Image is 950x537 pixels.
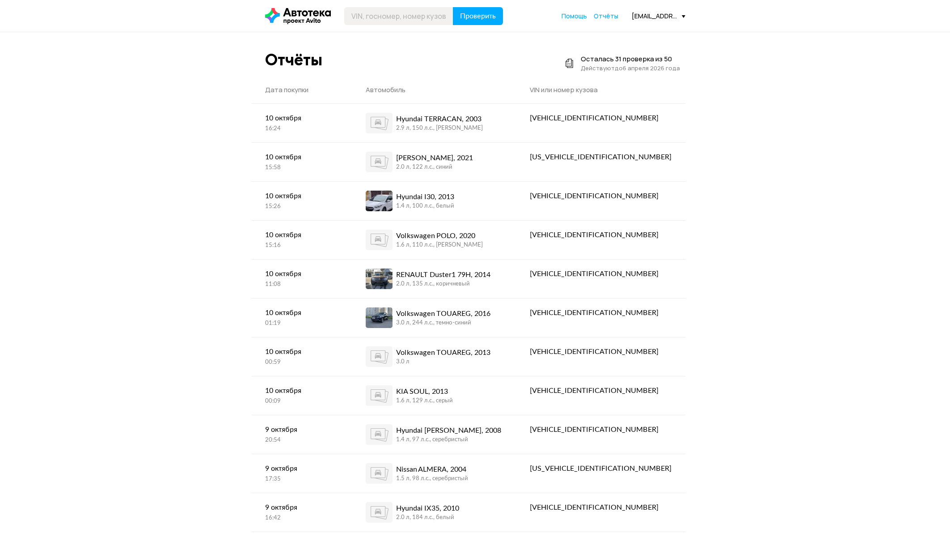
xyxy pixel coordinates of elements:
[530,191,671,201] div: [VEHICLE_IDENTIFICATION_NUMBER]
[396,114,483,124] div: Hyundai TERRACAN, 2003
[516,143,685,171] a: [US_VEHICLE_IDENTIFICATION_NUMBER]
[396,358,490,366] div: 3.0 л
[530,502,671,513] div: [VEHICLE_IDENTIFICATION_NUMBER]
[396,514,459,522] div: 2.0 л, 184 л.c., белый
[352,143,516,181] a: [PERSON_NAME], 20212.0 л, 122 л.c., синий
[265,475,339,483] div: 17:35
[516,376,685,405] a: [VEHICLE_IDENTIFICATION_NUMBER]
[396,436,501,444] div: 1.4 л, 97 л.c., серебристый
[530,85,671,94] div: VIN или номер кузова
[352,493,516,532] a: Hyundai IX35, 20102.0 л, 184 л.c., белый
[265,502,339,513] div: 9 октября
[396,230,483,241] div: Volkswagen POLO, 2020
[396,241,483,249] div: 1.6 л, 110 л.c., [PERSON_NAME]
[530,152,671,162] div: [US_VEHICLE_IDENTIFICATION_NUMBER]
[265,281,339,289] div: 11:08
[516,298,685,327] a: [VEHICLE_IDENTIFICATION_NUMBER]
[265,346,339,357] div: 10 октября
[396,308,490,319] div: Volkswagen TOUAREG, 2016
[252,454,353,492] a: 9 октября17:35
[516,454,685,483] a: [US_VEHICLE_IDENTIFICATION_NUMBER]
[265,230,339,240] div: 10 октября
[530,268,671,279] div: [VEHICLE_IDENTIFICATION_NUMBER]
[352,337,516,376] a: Volkswagen TOUAREG, 20133.0 л
[594,12,618,21] a: Отчёты
[530,230,671,240] div: [VEHICLE_IDENTIFICATION_NUMBER]
[265,385,339,396] div: 10 октября
[396,124,483,132] div: 2.9 л, 150 л.c., [PERSON_NAME]
[516,415,685,444] a: [VEHICLE_IDENTIFICATION_NUMBER]
[252,493,353,531] a: 9 октября16:42
[265,514,339,522] div: 16:42
[396,397,453,405] div: 1.6 л, 129 л.c., серый
[344,7,453,25] input: VIN, госномер, номер кузова
[265,463,339,474] div: 9 октября
[530,463,671,474] div: [US_VEHICLE_IDENTIFICATION_NUMBER]
[516,337,685,366] a: [VEHICLE_IDENTIFICATION_NUMBER]
[265,436,339,444] div: 20:54
[252,298,353,337] a: 10 октября01:19
[265,191,339,201] div: 10 октября
[396,280,490,288] div: 2.0 л, 135 л.c., коричневый
[396,425,501,436] div: Hyundai [PERSON_NAME], 2008
[396,503,459,514] div: Hyundai IX35, 2010
[516,182,685,210] a: [VEHICLE_IDENTIFICATION_NUMBER]
[530,113,671,124] div: [VEHICLE_IDENTIFICATION_NUMBER]
[265,50,322,69] div: Отчёты
[265,125,339,133] div: 16:24
[396,192,454,202] div: Hyundai I30, 2013
[252,376,353,414] a: 10 октября00:09
[252,221,353,259] a: 10 октября15:16
[562,12,587,21] a: Помощь
[632,12,685,20] div: [EMAIL_ADDRESS][DOMAIN_NAME]
[396,269,490,280] div: RENAULT Duster1 79H, 2014
[581,64,680,72] div: Действуют до 6 апреля 2026 года
[352,454,516,493] a: Nissan ALMERA, 20041.5 л, 98 л.c., серебристый
[265,242,339,250] div: 15:16
[516,493,685,522] a: [VEHICLE_IDENTIFICATION_NUMBER]
[265,85,339,94] div: Дата покупки
[265,164,339,172] div: 15:58
[352,221,516,259] a: Volkswagen POLO, 20201.6 л, 110 л.c., [PERSON_NAME]
[396,163,473,171] div: 2.0 л, 122 л.c., синий
[396,153,473,163] div: [PERSON_NAME], 2021
[562,12,587,20] span: Помощь
[352,182,516,220] a: Hyundai I30, 20131.4 л, 100 л.c., белый
[252,337,353,375] a: 10 октября00:59
[396,475,468,483] div: 1.5 л, 98 л.c., серебристый
[265,358,339,367] div: 00:59
[265,113,339,124] div: 10 октября
[594,12,618,20] span: Отчёты
[352,298,516,337] a: Volkswagen TOUAREG, 20163.0 л, 244 л.c., темно-синий
[530,346,671,357] div: [VEHICLE_IDENTIFICATION_NUMBER]
[366,85,503,94] div: Автомобиль
[252,260,353,298] a: 10 октября11:08
[516,260,685,288] a: [VEHICLE_IDENTIFICATION_NUMBER]
[252,182,353,220] a: 10 октября15:26
[352,104,516,142] a: Hyundai TERRACAN, 20032.9 л, 150 л.c., [PERSON_NAME]
[396,202,454,210] div: 1.4 л, 100 л.c., белый
[396,464,468,475] div: Nissan ALMERA, 2004
[265,320,339,328] div: 01:19
[396,347,490,358] div: Volkswagen TOUAREG, 2013
[396,386,453,397] div: KIA SOUL, 2013
[265,307,339,318] div: 10 октября
[265,397,339,405] div: 00:09
[352,376,516,415] a: KIA SOUL, 20131.6 л, 129 л.c., серый
[352,415,516,454] a: Hyundai [PERSON_NAME], 20081.4 л, 97 л.c., серебристый
[581,55,680,64] div: Осталась 31 проверка из 50
[530,385,671,396] div: [VEHICLE_IDENTIFICATION_NUMBER]
[265,268,339,279] div: 10 октября
[252,104,353,142] a: 10 октября16:24
[460,13,496,20] span: Проверить
[252,143,353,181] a: 10 октября15:58
[265,424,339,435] div: 9 октября
[453,7,503,25] button: Проверить
[530,424,671,435] div: [VEHICLE_IDENTIFICATION_NUMBER]
[352,260,516,298] a: RENAULT Duster1 79H, 20142.0 л, 135 л.c., коричневый
[516,104,685,132] a: [VEHICLE_IDENTIFICATION_NUMBER]
[252,415,353,453] a: 9 октября20:54
[265,203,339,211] div: 15:26
[265,152,339,162] div: 10 октября
[516,221,685,249] a: [VEHICLE_IDENTIFICATION_NUMBER]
